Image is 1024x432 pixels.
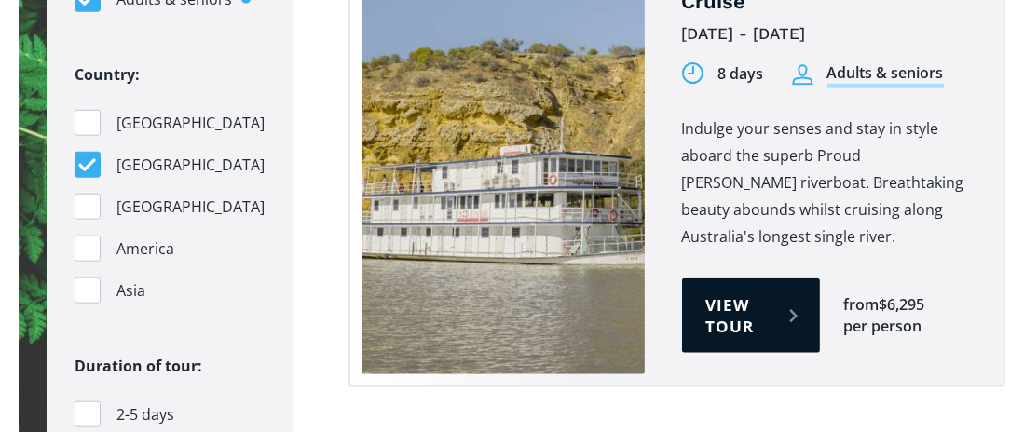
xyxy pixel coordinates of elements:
[730,63,764,85] div: days
[116,153,265,178] span: [GEOGRAPHIC_DATA]
[879,294,924,316] div: $6,295
[843,294,879,316] div: from
[116,278,145,304] span: Asia
[843,316,922,337] div: per person
[682,115,976,250] p: Indulge your senses and stay in style aboard the superb Proud [PERSON_NAME] riverboat. Breathtaki...
[718,63,727,85] div: 8
[116,236,174,262] span: America
[682,20,976,48] div: [DATE] - [DATE]
[116,402,174,427] span: 2-5 days
[75,61,140,88] legend: Country:
[116,111,265,136] span: [GEOGRAPHIC_DATA]
[682,278,820,353] a: View tour
[827,62,944,88] div: Adults & seniors
[75,353,202,380] legend: Duration of tour:
[116,195,265,220] span: [GEOGRAPHIC_DATA]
